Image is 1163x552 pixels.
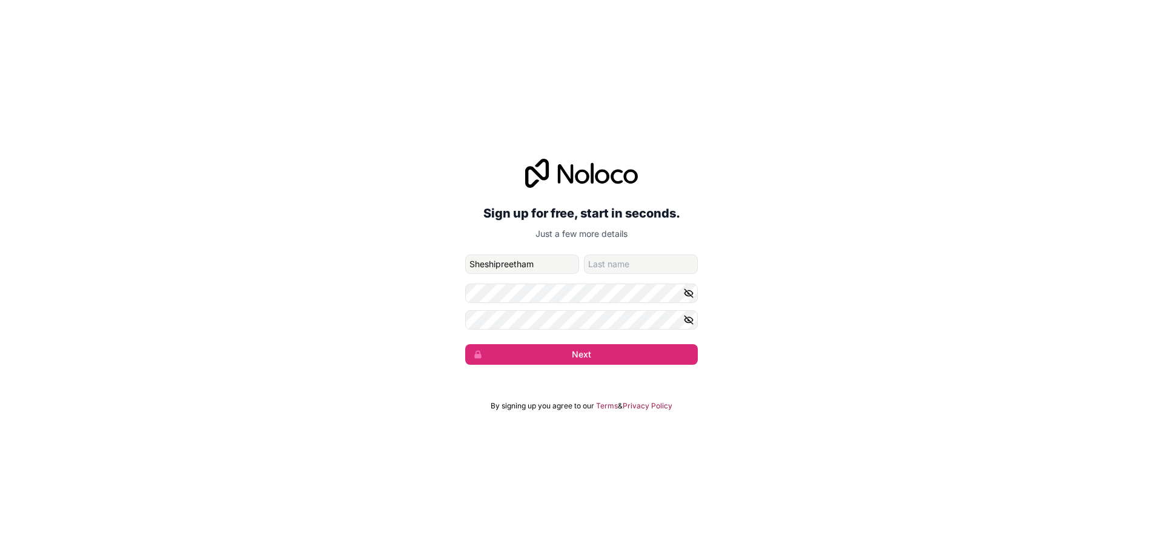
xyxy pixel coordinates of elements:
input: Confirm password [465,310,698,330]
input: Password [465,284,698,303]
input: family-name [584,254,698,274]
p: Just a few more details [465,228,698,240]
button: Next [465,344,698,365]
input: given-name [465,254,579,274]
span: By signing up you agree to our [491,401,594,411]
h2: Sign up for free, start in seconds. [465,202,698,224]
a: Privacy Policy [623,401,672,411]
span: & [618,401,623,411]
a: Terms [596,401,618,411]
